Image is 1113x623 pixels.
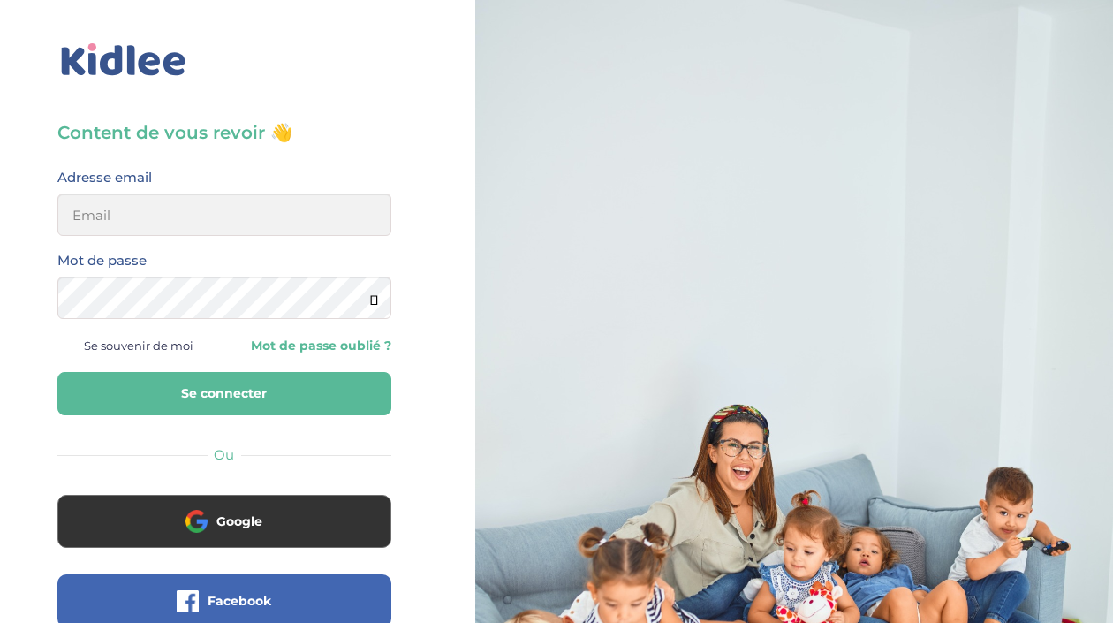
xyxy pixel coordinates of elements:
button: Google [57,495,391,548]
label: Mot de passe [57,249,147,272]
img: google.png [185,510,208,532]
a: Google [57,525,391,542]
label: Adresse email [57,166,152,189]
img: facebook.png [177,590,199,612]
span: Google [216,513,262,530]
button: Se connecter [57,372,391,415]
img: logo_kidlee_bleu [57,40,190,80]
span: Ou [214,446,234,463]
input: Email [57,194,391,236]
h3: Content de vous revoir 👋 [57,120,391,145]
a: Mot de passe oublié ? [238,338,391,354]
span: Se souvenir de moi [84,334,193,357]
a: Facebook [57,604,391,621]
span: Facebook [208,592,271,610]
